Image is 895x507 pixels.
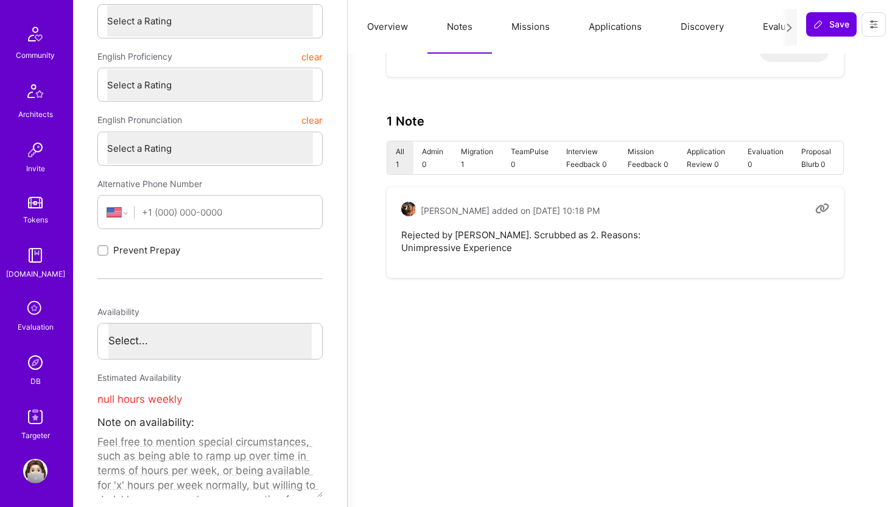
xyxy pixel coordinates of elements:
div: Invite [26,162,45,175]
li: Proposal Blurb 0 [792,141,843,174]
img: Invite [23,138,47,162]
i: icon SelectionTeam [24,297,47,321]
div: Architects [18,108,53,121]
div: Community [16,49,55,62]
span: English Proficiency [97,46,172,68]
span: Prevent Prepay [113,244,180,257]
a: User Avatar [401,202,416,219]
input: +1 (000) 000-0000 [142,197,313,228]
li: TeamPulse 0 [502,141,557,174]
div: Estimated Availability [97,367,323,389]
label: Note on availability: [97,413,194,433]
button: clear [301,46,323,68]
img: Admin Search [23,350,47,375]
i: icon Next [785,23,794,32]
button: clear [301,109,323,131]
span: Save [813,18,849,30]
li: Migration 1 [452,141,502,174]
li: Evaluation 0 [739,141,792,174]
img: Architects [21,79,50,108]
img: Community [21,19,50,49]
div: Tokens [23,213,48,226]
div: DB [30,375,41,388]
div: Availability [97,301,323,323]
img: User Avatar [23,459,47,483]
a: User Avatar [20,459,51,483]
img: tokens [28,197,43,208]
span: English Pronunciation [97,109,182,131]
span: Alternative Phone Number [97,179,202,189]
li: Application Review 0 [678,141,739,174]
div: Targeter [21,429,50,442]
div: null hours weekly [97,389,323,409]
div: [DOMAIN_NAME] [6,268,65,280]
li: Mission Feedback 0 [619,141,678,174]
h3: 1 Note [387,114,424,129]
li: Interview Feedback 0 [557,141,619,174]
i: Copy link [815,202,829,216]
div: Evaluation [18,321,54,333]
span: [PERSON_NAME] added on [DATE] 10:18 PM [421,204,600,217]
li: Admin 0 [413,141,452,174]
pre: Rejected by [PERSON_NAME]. Scrubbed as 2. Reasons: Unimpressive Experience [401,229,829,254]
li: All 1 [387,141,413,174]
img: Skill Targeter [23,405,47,429]
button: Save [806,12,857,37]
img: User Avatar [401,202,416,216]
img: guide book [23,243,47,268]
